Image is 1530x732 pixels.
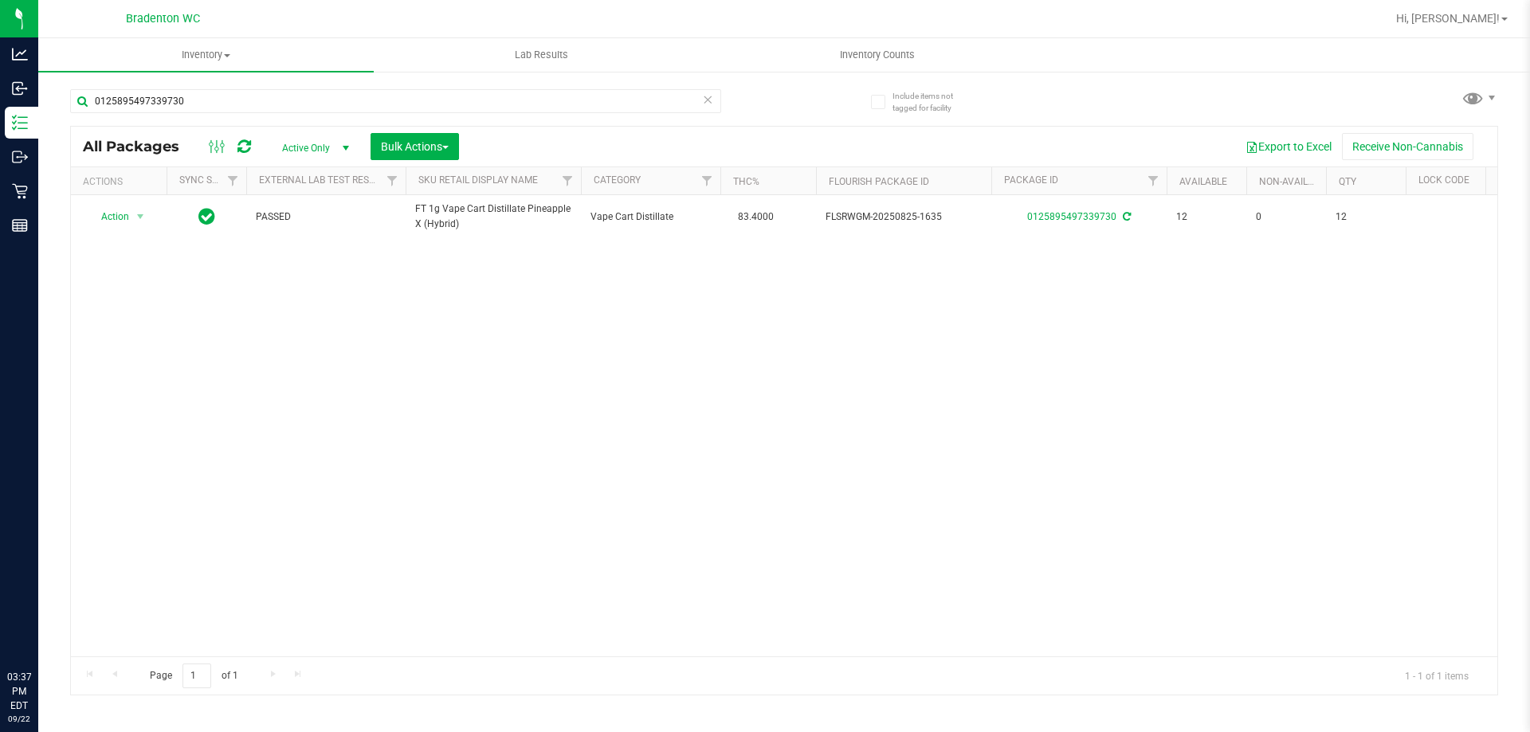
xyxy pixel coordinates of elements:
span: 0 [1256,209,1316,225]
span: Inventory Counts [818,48,936,62]
span: Sync from Compliance System [1120,211,1131,222]
a: Inventory [38,38,374,72]
span: Include items not tagged for facility [892,90,972,114]
span: 12 [1336,209,1396,225]
inline-svg: Retail [12,183,28,199]
span: select [131,206,151,228]
iframe: Resource center [16,605,64,652]
a: Qty [1339,176,1356,187]
input: Search Package ID, Item Name, SKU, Lot or Part Number... [70,89,721,113]
span: Hi, [PERSON_NAME]! [1396,12,1500,25]
inline-svg: Outbound [12,149,28,165]
a: Filter [379,167,406,194]
span: Page of 1 [136,663,251,688]
a: Sku Retail Display Name [418,174,538,186]
span: Inventory [38,48,374,62]
a: Filter [220,167,246,194]
inline-svg: Inbound [12,80,28,96]
span: 1 - 1 of 1 items [1392,663,1481,687]
input: 1 [182,663,211,688]
inline-svg: Inventory [12,115,28,131]
span: FLSRWGM-20250825-1635 [826,209,982,225]
a: External Lab Test Result [259,174,384,186]
p: 09/22 [7,713,31,725]
span: Action [87,206,130,228]
button: Bulk Actions [371,133,459,160]
a: Flourish Package ID [829,176,929,187]
a: 0125895497339730 [1027,211,1116,222]
a: Lock Code [1418,174,1469,186]
a: Inventory Counts [709,38,1045,72]
a: Available [1179,176,1227,187]
span: Bradenton WC [126,12,200,25]
span: FT 1g Vape Cart Distillate Pineapple X (Hybrid) [415,202,571,232]
a: Filter [694,167,720,194]
button: Receive Non-Cannabis [1342,133,1473,160]
span: Vape Cart Distillate [590,209,711,225]
a: Sync Status [179,174,241,186]
span: Clear [702,89,713,110]
span: In Sync [198,206,215,228]
span: 83.4000 [730,206,782,229]
a: Non-Available [1259,176,1330,187]
a: Filter [1140,167,1167,194]
span: Lab Results [493,48,590,62]
button: Export to Excel [1235,133,1342,160]
inline-svg: Reports [12,217,28,233]
div: Actions [83,176,160,187]
span: 12 [1176,209,1237,225]
span: All Packages [83,138,195,155]
span: Bulk Actions [381,140,449,153]
inline-svg: Analytics [12,46,28,62]
p: 03:37 PM EDT [7,670,31,713]
a: Filter [555,167,581,194]
a: THC% [733,176,759,187]
a: Category [594,174,641,186]
a: Package ID [1004,174,1058,186]
a: Lab Results [374,38,709,72]
span: PASSED [256,209,396,225]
